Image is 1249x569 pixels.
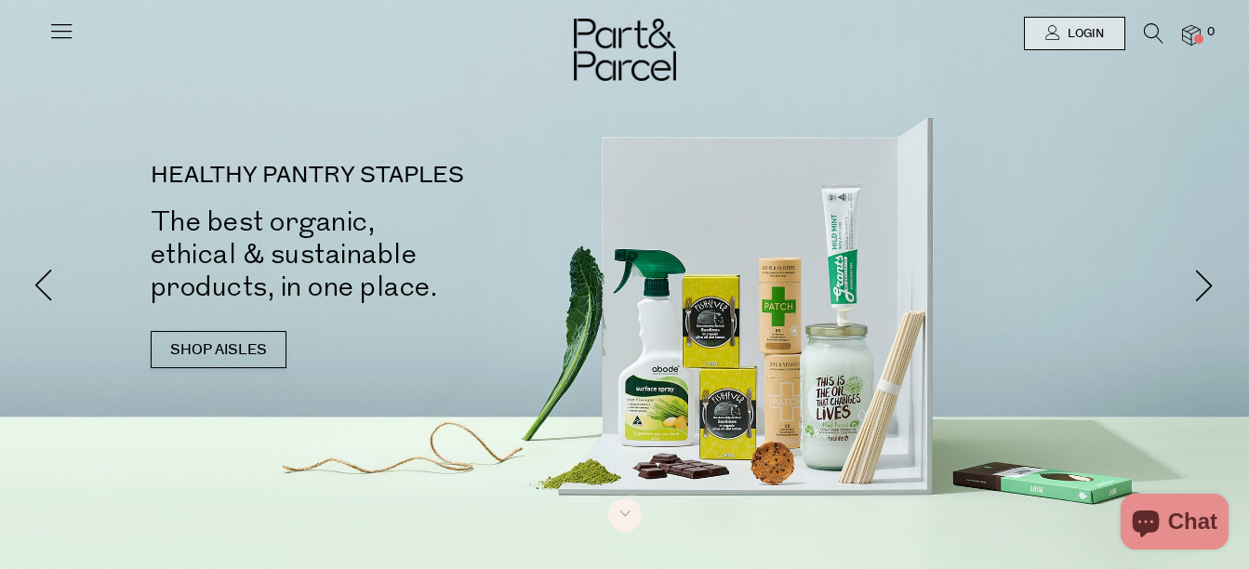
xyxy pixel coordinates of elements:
img: Part&Parcel [574,19,676,81]
span: 0 [1202,24,1219,41]
a: Login [1024,17,1125,50]
span: Login [1063,26,1104,42]
a: 0 [1182,25,1201,45]
h2: The best organic, ethical & sustainable products, in one place. [151,205,653,303]
p: HEALTHY PANTRY STAPLES [151,165,653,187]
inbox-online-store-chat: Shopify online store chat [1115,494,1234,554]
a: SHOP AISLES [151,331,286,368]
